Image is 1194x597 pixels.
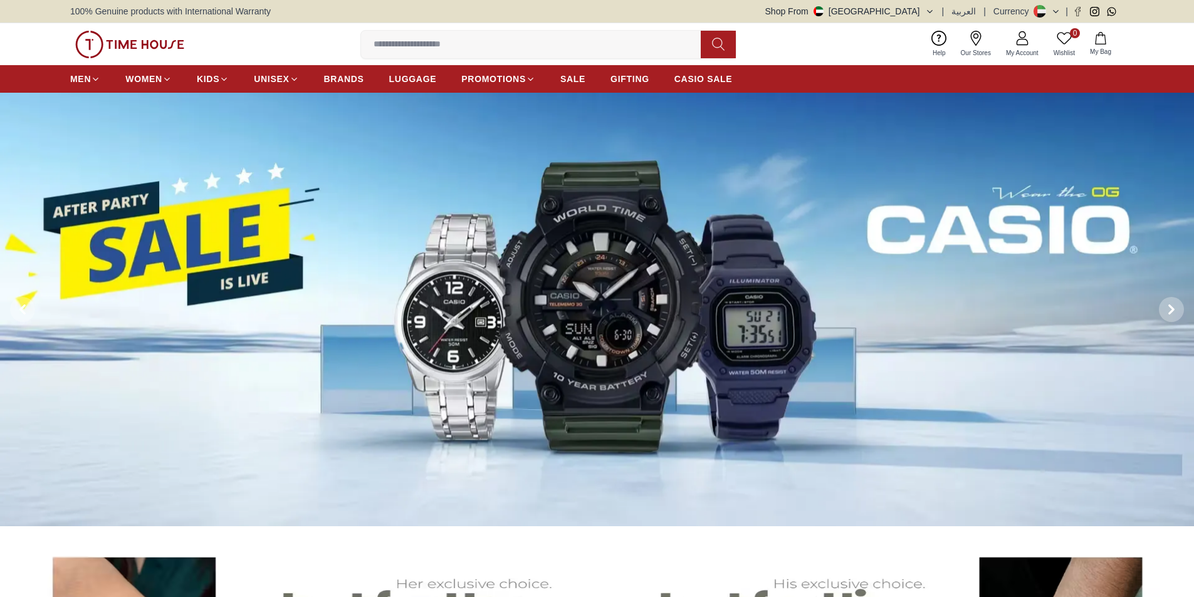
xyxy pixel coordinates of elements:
[560,73,585,85] span: SALE
[928,48,951,58] span: Help
[1073,7,1082,16] a: Facebook
[254,68,298,90] a: UNISEX
[70,73,91,85] span: MEN
[70,5,271,18] span: 100% Genuine products with International Warranty
[925,28,953,60] a: Help
[1001,48,1044,58] span: My Account
[814,6,824,16] img: United Arab Emirates
[324,68,364,90] a: BRANDS
[461,73,526,85] span: PROMOTIONS
[197,68,229,90] a: KIDS
[956,48,996,58] span: Our Stores
[461,68,535,90] a: PROMOTIONS
[560,68,585,90] a: SALE
[1082,29,1119,59] button: My Bag
[1085,47,1116,56] span: My Bag
[953,28,998,60] a: Our Stores
[125,73,162,85] span: WOMEN
[324,73,364,85] span: BRANDS
[70,68,100,90] a: MEN
[942,5,945,18] span: |
[983,5,986,18] span: |
[1049,48,1080,58] span: Wishlist
[125,68,172,90] a: WOMEN
[951,5,976,18] button: العربية
[674,68,733,90] a: CASIO SALE
[674,73,733,85] span: CASIO SALE
[254,73,289,85] span: UNISEX
[197,73,219,85] span: KIDS
[389,68,437,90] a: LUGGAGE
[1090,7,1099,16] a: Instagram
[389,73,437,85] span: LUGGAGE
[610,68,649,90] a: GIFTING
[765,5,935,18] button: Shop From[GEOGRAPHIC_DATA]
[993,5,1034,18] div: Currency
[1046,28,1082,60] a: 0Wishlist
[75,31,184,58] img: ...
[1107,7,1116,16] a: Whatsapp
[1066,5,1068,18] span: |
[610,73,649,85] span: GIFTING
[1070,28,1080,38] span: 0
